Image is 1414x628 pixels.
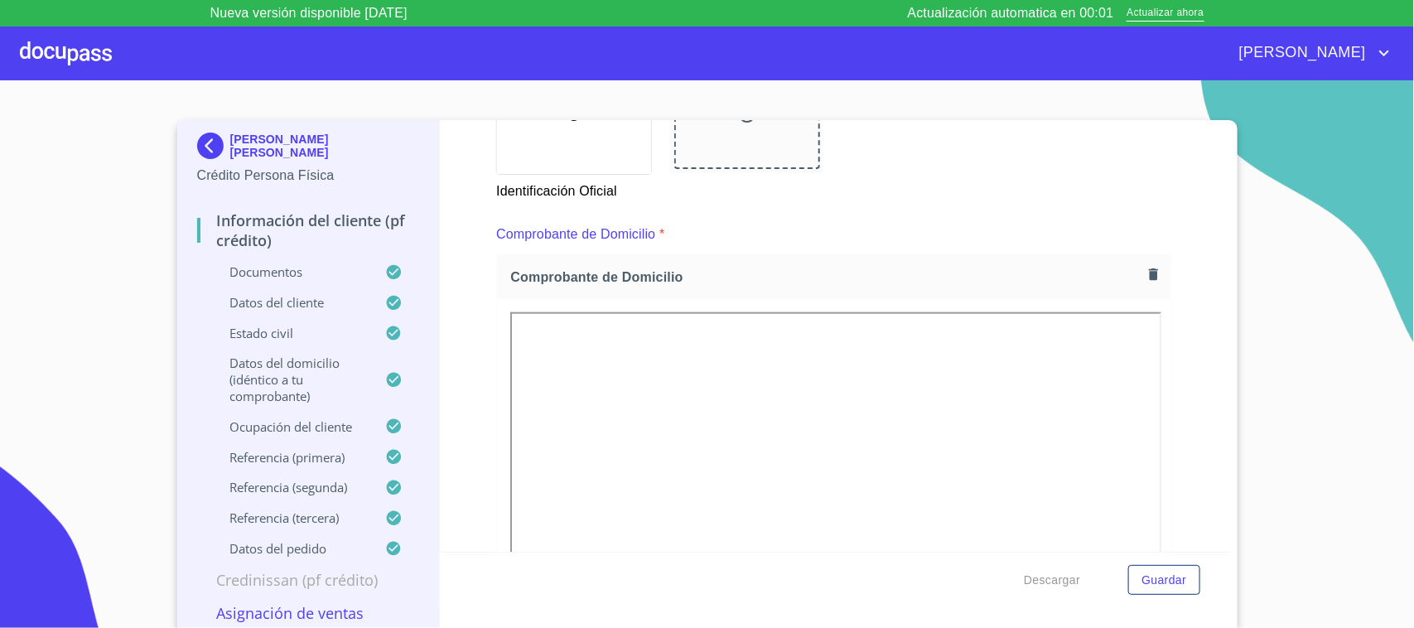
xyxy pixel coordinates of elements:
[197,294,386,311] p: Datos del cliente
[1227,40,1374,66] span: [PERSON_NAME]
[496,225,655,244] p: Comprobante de Domicilio
[1017,565,1087,596] button: Descargar
[1127,5,1204,22] span: Actualizar ahora
[197,210,420,250] p: Información del cliente (PF crédito)
[197,603,420,623] p: Asignación de Ventas
[197,510,386,526] p: Referencia (tercera)
[230,133,420,159] p: [PERSON_NAME] [PERSON_NAME]
[197,479,386,495] p: Referencia (segunda)
[908,3,1114,23] p: Actualización automatica en 00:01
[1024,570,1080,591] span: Descargar
[197,540,386,557] p: Datos del pedido
[210,3,408,23] p: Nueva versión disponible [DATE]
[197,133,420,166] div: [PERSON_NAME] [PERSON_NAME]
[510,268,1142,286] span: Comprobante de Domicilio
[197,166,420,186] p: Crédito Persona Física
[496,175,650,201] p: Identificación Oficial
[197,449,386,466] p: Referencia (primera)
[197,325,386,341] p: Estado Civil
[197,418,386,435] p: Ocupación del Cliente
[1227,40,1394,66] button: account of current user
[197,570,420,590] p: Credinissan (PF crédito)
[1128,565,1199,596] button: Guardar
[197,263,386,280] p: Documentos
[197,355,386,404] p: Datos del domicilio (idéntico a tu comprobante)
[197,133,230,159] img: Docupass spot blue
[1141,570,1186,591] span: Guardar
